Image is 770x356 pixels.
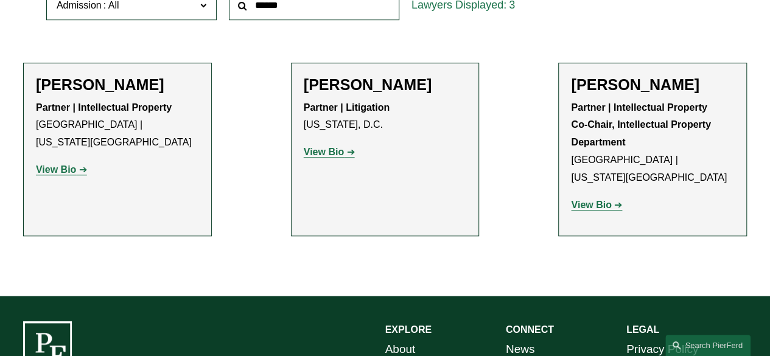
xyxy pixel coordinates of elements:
[36,102,172,113] strong: Partner | Intellectual Property
[571,99,734,187] p: [GEOGRAPHIC_DATA] | [US_STATE][GEOGRAPHIC_DATA]
[304,99,467,134] p: [US_STATE], D.C.
[304,147,355,157] a: View Bio
[304,102,390,113] strong: Partner | Litigation
[571,200,622,210] a: View Bio
[571,75,734,94] h2: [PERSON_NAME]
[36,164,87,175] a: View Bio
[665,335,751,356] a: Search this site
[304,147,344,157] strong: View Bio
[36,99,199,152] p: [GEOGRAPHIC_DATA] | [US_STATE][GEOGRAPHIC_DATA]
[304,75,467,94] h2: [PERSON_NAME]
[506,324,554,335] strong: CONNECT
[36,164,76,175] strong: View Bio
[385,324,432,335] strong: EXPLORE
[626,324,659,335] strong: LEGAL
[36,75,199,94] h2: [PERSON_NAME]
[571,102,713,148] strong: Partner | Intellectual Property Co-Chair, Intellectual Property Department
[571,200,611,210] strong: View Bio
